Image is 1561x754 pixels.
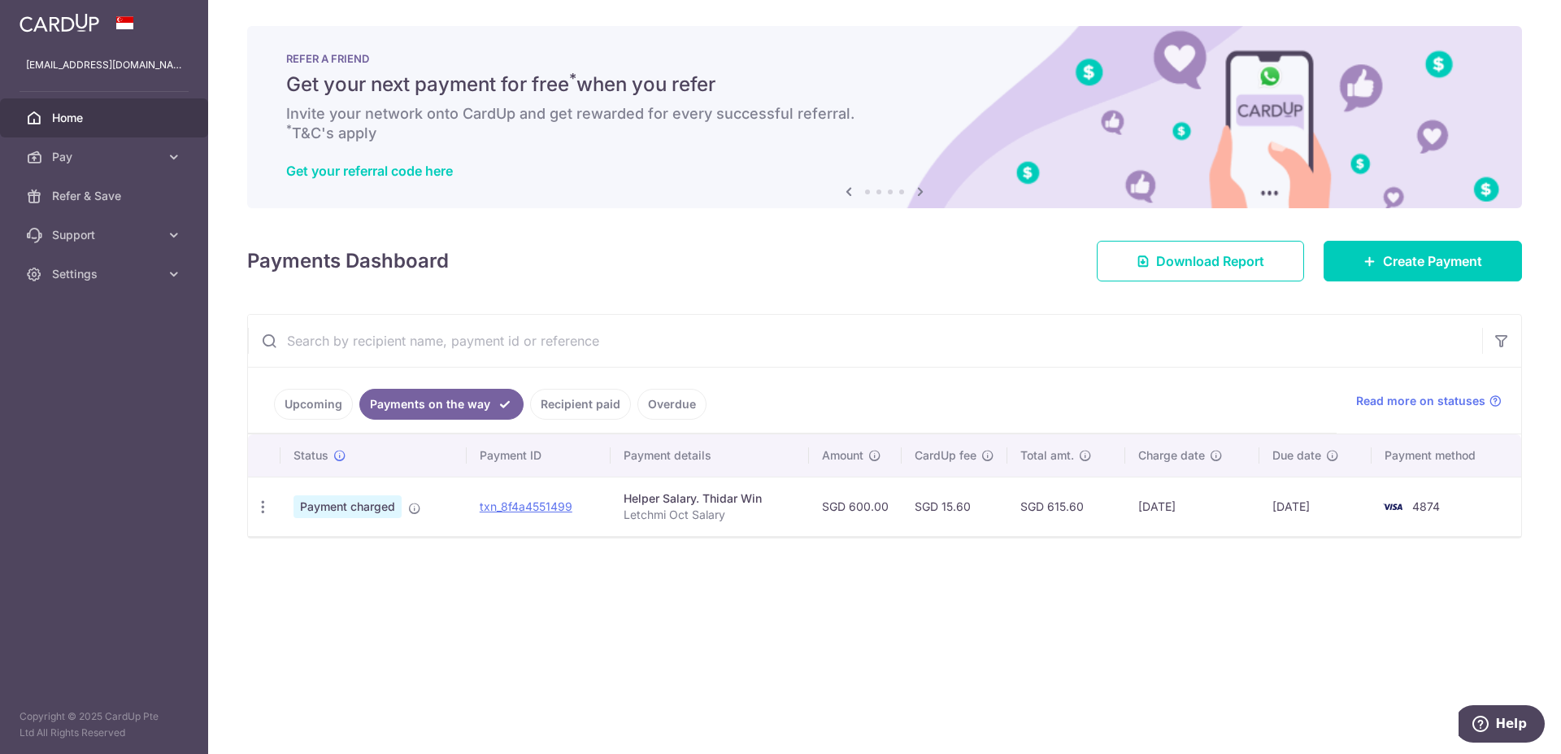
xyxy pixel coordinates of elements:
[822,447,863,464] span: Amount
[1272,447,1321,464] span: Due date
[637,389,707,420] a: Overdue
[624,507,797,523] p: Letchmi Oct Salary
[1324,241,1522,281] a: Create Payment
[1376,497,1409,516] img: Bank Card
[1125,477,1259,536] td: [DATE]
[1156,251,1264,271] span: Download Report
[52,227,159,243] span: Support
[1459,705,1545,746] iframe: Opens a widget where you can find more information
[294,447,328,464] span: Status
[247,26,1522,208] img: RAF banner
[286,104,1483,143] h6: Invite your network onto CardUp and get rewarded for every successful referral. T&C's apply
[809,477,902,536] td: SGD 600.00
[467,434,611,477] th: Payment ID
[1020,447,1074,464] span: Total amt.
[611,434,810,477] th: Payment details
[1412,499,1440,513] span: 4874
[1007,477,1125,536] td: SGD 615.60
[915,447,976,464] span: CardUp fee
[1383,251,1482,271] span: Create Payment
[624,490,797,507] div: Helper Salary. Thidar Win
[286,163,453,179] a: Get your referral code here
[274,389,353,420] a: Upcoming
[294,495,402,518] span: Payment charged
[248,315,1482,367] input: Search by recipient name, payment id or reference
[52,149,159,165] span: Pay
[480,499,572,513] a: txn_8f4a4551499
[902,477,1007,536] td: SGD 15.60
[286,52,1483,65] p: REFER A FRIEND
[247,246,449,276] h4: Payments Dashboard
[286,72,1483,98] h5: Get your next payment for free when you refer
[1097,241,1304,281] a: Download Report
[359,389,524,420] a: Payments on the way
[52,110,159,126] span: Home
[1356,393,1502,409] a: Read more on statuses
[1372,434,1521,477] th: Payment method
[20,13,99,33] img: CardUp
[1259,477,1372,536] td: [DATE]
[1356,393,1485,409] span: Read more on statuses
[1138,447,1205,464] span: Charge date
[26,57,182,73] p: [EMAIL_ADDRESS][DOMAIN_NAME]
[52,188,159,204] span: Refer & Save
[52,266,159,282] span: Settings
[530,389,631,420] a: Recipient paid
